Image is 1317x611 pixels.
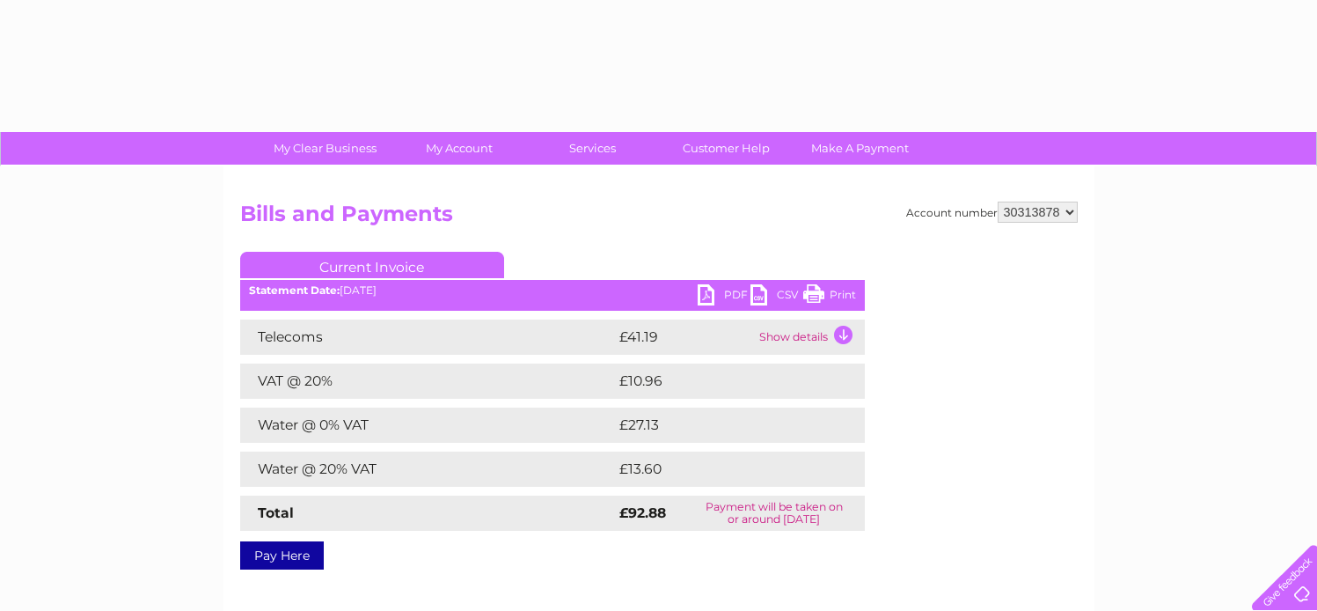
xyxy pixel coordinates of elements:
a: Customer Help [654,132,799,165]
a: CSV [750,284,803,310]
td: Water @ 0% VAT [240,408,615,443]
strong: £92.88 [619,504,666,521]
b: Statement Date: [249,283,340,297]
strong: Total [258,504,294,521]
td: £27.13 [615,408,826,443]
a: Services [520,132,665,165]
a: My Clear Business [252,132,398,165]
td: £13.60 [615,452,828,487]
div: Account number [906,202,1078,223]
a: PDF [698,284,750,310]
h2: Bills and Payments [240,202,1078,235]
td: Telecoms [240,320,615,355]
div: [DATE] [240,284,865,297]
td: Show details [755,320,865,355]
td: Water @ 20% VAT [240,452,615,487]
a: Print [803,284,856,310]
td: Payment will be taken on or around [DATE] [684,496,865,531]
a: My Account [386,132,531,165]
a: Make A Payment [787,132,933,165]
td: £10.96 [615,364,829,399]
a: Pay Here [240,541,324,570]
td: £41.19 [615,320,755,355]
a: Current Invoice [240,252,504,278]
td: VAT @ 20% [240,364,615,399]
